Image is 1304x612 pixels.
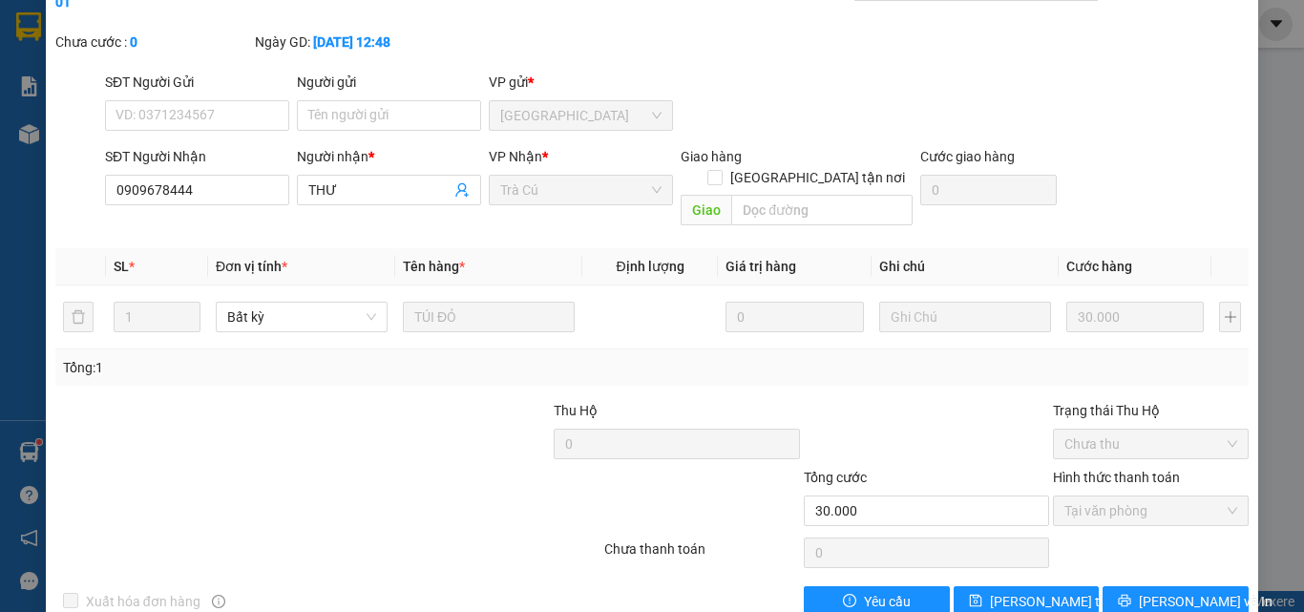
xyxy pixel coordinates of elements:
[14,122,44,142] span: CR :
[602,538,802,572] div: Chưa thanh toán
[124,16,170,36] span: Nhận:
[216,259,287,274] span: Đơn vị tính
[726,259,796,274] span: Giá trị hàng
[105,146,289,167] div: SĐT Người Nhận
[114,259,129,274] span: SL
[297,72,481,93] div: Người gửi
[500,176,662,204] span: Trà Cú
[297,146,481,167] div: Người nhận
[1066,259,1132,274] span: Cước hàng
[255,32,451,53] div: Ngày GD:
[403,302,575,332] input: VD: Bàn, Ghế
[731,195,913,225] input: Dọc đường
[920,149,1015,164] label: Cước giao hàng
[864,591,911,612] span: Yêu cầu
[124,59,318,82] div: LAB HƯNG THỊNH
[489,149,542,164] span: VP Nhận
[616,259,684,274] span: Định lượng
[726,302,863,332] input: 0
[920,175,1057,205] input: Cước giao hàng
[16,18,46,38] span: Gửi:
[804,470,867,485] span: Tổng cước
[879,302,1051,332] input: Ghi Chú
[313,34,390,50] b: [DATE] 12:48
[1053,400,1249,421] div: Trạng thái Thu Hộ
[1066,302,1204,332] input: 0
[843,594,856,609] span: exclamation-circle
[63,357,505,378] div: Tổng: 1
[130,34,137,50] b: 0
[227,303,376,331] span: Bất kỳ
[212,595,225,608] span: info-circle
[1064,430,1237,458] span: Chưa thu
[489,72,673,93] div: VP gửi
[681,149,742,164] span: Giao hàng
[124,82,318,109] div: 0949477443
[14,120,114,143] div: 20.000
[500,101,662,130] span: Sài Gòn
[16,16,111,39] div: Trà Cú
[55,32,251,53] div: Chưa cước :
[554,403,598,418] span: Thu Hộ
[723,167,913,188] span: [GEOGRAPHIC_DATA] tận nơi
[105,72,289,93] div: SĐT Người Gửi
[78,591,208,612] span: Xuất hóa đơn hàng
[454,182,470,198] span: user-add
[969,594,982,609] span: save
[1053,470,1180,485] label: Hình thức thanh toán
[872,248,1059,285] th: Ghi chú
[63,302,94,332] button: delete
[1118,594,1131,609] span: printer
[681,195,731,225] span: Giao
[124,16,318,59] div: [GEOGRAPHIC_DATA]
[990,591,1143,612] span: [PERSON_NAME] thay đổi
[1139,591,1272,612] span: [PERSON_NAME] và In
[403,259,465,274] span: Tên hàng
[1064,496,1237,525] span: Tại văn phòng
[16,39,111,62] div: Á CHÂU
[1219,302,1241,332] button: plus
